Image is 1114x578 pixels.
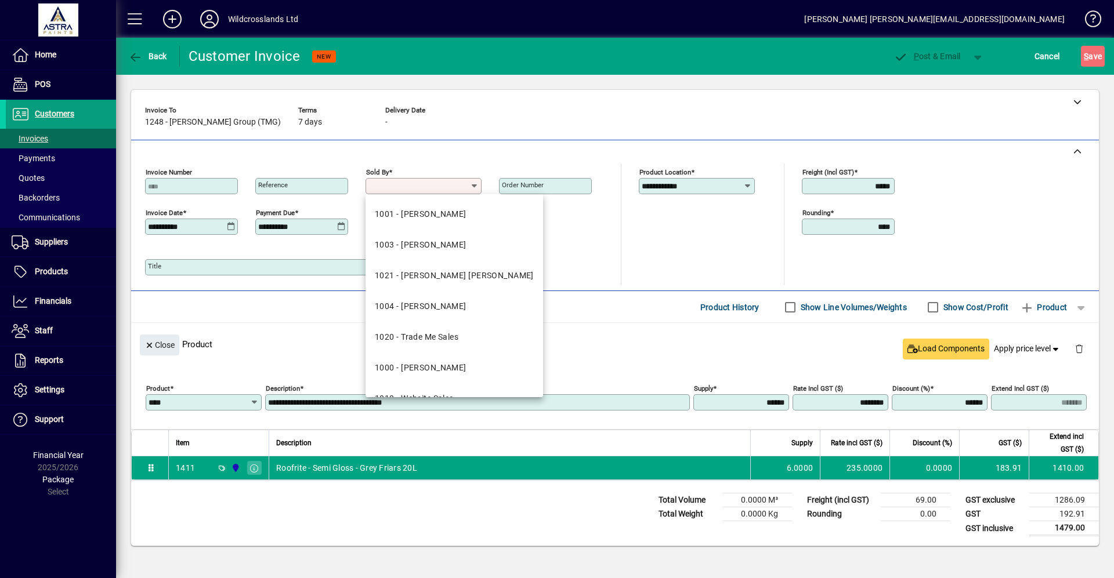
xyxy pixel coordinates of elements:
[258,181,288,189] mat-label: Reference
[137,339,182,350] app-page-header-button: Close
[1065,343,1093,354] app-page-header-button: Delete
[35,415,64,424] span: Support
[1032,46,1063,67] button: Cancel
[366,230,543,260] mat-option: 1003 - Lucas Cross
[1084,52,1088,61] span: S
[35,50,56,59] span: Home
[1014,297,1073,318] button: Product
[266,384,300,392] mat-label: Description
[722,493,792,507] td: 0.0000 M³
[385,118,388,127] span: -
[12,154,55,163] span: Payments
[941,301,1008,313] label: Show Cost/Profit
[989,339,1066,359] button: Apply price level
[6,376,116,405] a: Settings
[146,168,192,176] mat-label: Invoice number
[801,507,881,521] td: Rounding
[176,462,195,474] div: 1411
[35,79,50,89] span: POS
[1020,298,1067,317] span: Product
[35,109,74,118] span: Customers
[35,237,68,246] span: Suppliers
[6,257,116,286] a: Products
[1029,507,1099,521] td: 192.91
[125,46,170,67] button: Back
[375,300,466,312] div: 1004 - [PERSON_NAME]
[366,291,543,322] mat-option: 1004 - Spencer Cross
[6,346,116,375] a: Reports
[907,343,985,355] span: Load Components
[6,405,116,434] a: Support
[12,193,60,202] span: Backorders
[146,209,183,217] mat-label: Invoice date
[375,270,534,282] div: 1021 - [PERSON_NAME] [PERSON_NAME]
[148,262,161,270] mat-label: Title
[317,53,331,60] span: NEW
[894,52,961,61] span: ost & Email
[146,384,170,392] mat-label: Product
[366,168,389,176] mat-label: Sold by
[191,9,228,30] button: Profile
[12,213,80,222] span: Communications
[960,507,1029,521] td: GST
[804,10,1065,28] div: [PERSON_NAME] [PERSON_NAME][EMAIL_ADDRESS][DOMAIN_NAME]
[35,385,64,394] span: Settings
[960,521,1029,536] td: GST inclusive
[903,339,989,359] button: Load Components
[6,168,116,188] a: Quotes
[375,331,458,343] div: 1020 - Trade Me Sales
[276,437,312,449] span: Description
[914,52,919,61] span: P
[653,493,722,507] td: Total Volume
[1081,46,1105,67] button: Save
[1029,521,1099,536] td: 1479.00
[791,437,813,449] span: Supply
[228,10,298,28] div: Wildcrosslands Ltd
[653,507,722,521] td: Total Weight
[892,384,930,392] mat-label: Discount (%)
[35,326,53,335] span: Staff
[375,239,466,251] div: 1003 - [PERSON_NAME]
[298,118,322,127] span: 7 days
[154,9,191,30] button: Add
[131,323,1099,365] div: Product
[276,462,417,474] span: Roofrite - Semi Gloss - Grey Friars 20L
[1035,47,1060,66] span: Cancel
[992,384,1049,392] mat-label: Extend incl GST ($)
[999,437,1022,449] span: GST ($)
[798,301,907,313] label: Show Line Volumes/Weights
[35,267,68,276] span: Products
[827,462,882,474] div: 235.0000
[1029,456,1098,479] td: 1410.00
[6,188,116,208] a: Backorders
[6,41,116,70] a: Home
[6,228,116,257] a: Suppliers
[696,297,764,318] button: Product History
[1036,430,1084,456] span: Extend incl GST ($)
[722,507,792,521] td: 0.0000 Kg
[35,296,71,306] span: Financials
[802,209,830,217] mat-label: Rounding
[189,47,301,66] div: Customer Invoice
[145,118,281,127] span: 1248 - [PERSON_NAME] Group (TMG)
[375,362,466,374] div: 1000 - [PERSON_NAME]
[1076,2,1099,40] a: Knowledge Base
[1029,493,1099,507] td: 1286.09
[831,437,882,449] span: Rate incl GST ($)
[694,384,713,392] mat-label: Supply
[176,437,190,449] span: Item
[6,317,116,346] a: Staff
[6,148,116,168] a: Payments
[1084,47,1102,66] span: ave
[42,475,74,484] span: Package
[366,352,543,383] mat-option: 1000 - Wayne Andrews
[366,383,543,414] mat-option: 1010 - Website Sales
[6,287,116,316] a: Financials
[700,298,759,317] span: Product History
[366,322,543,352] mat-option: 1020 - Trade Me Sales
[6,70,116,99] a: POS
[639,168,691,176] mat-label: Product location
[793,384,843,392] mat-label: Rate incl GST ($)
[913,437,952,449] span: Discount (%)
[960,493,1029,507] td: GST exclusive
